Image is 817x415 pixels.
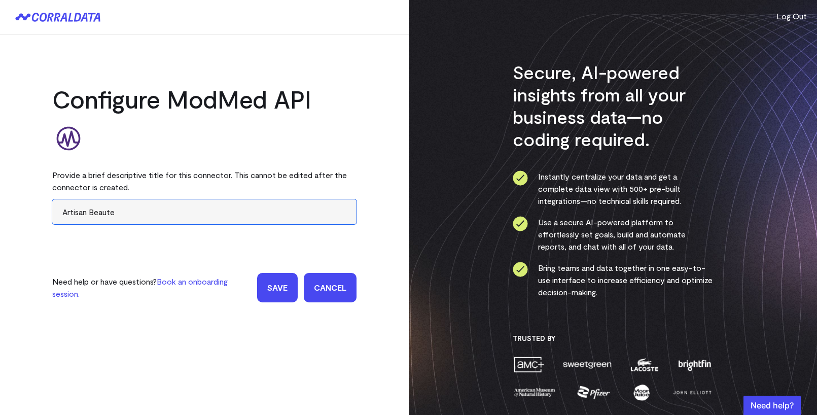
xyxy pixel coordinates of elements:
[576,384,611,401] img: pfizer-e137f5fc.png
[513,170,528,186] img: ico-check-circle-4b19435c.svg
[513,170,713,207] li: Instantly centralize your data and get a complete data view with 500+ pre-built integrations—no t...
[562,356,613,373] img: sweetgreen-1d1fb32c.png
[52,199,357,224] input: Enter title here...
[513,216,713,253] li: Use a secure AI-powered platform to effortlessly set goals, build and automate reports, and chat ...
[513,61,713,150] h3: Secure, AI-powered insights from all your business data—no coding required.
[52,275,251,300] p: Need help or have questions?
[676,356,713,373] img: brightfin-a251e171.png
[631,384,652,401] img: moon-juice-c312e729.png
[52,84,357,114] h2: Configure ModMed API
[52,122,85,155] img: modmed-7d586e5d.svg
[304,273,357,302] a: Cancel
[671,384,713,401] img: john-elliott-25751c40.png
[629,356,659,373] img: lacoste-7a6b0538.png
[513,356,545,373] img: amc-0b11a8f1.png
[776,10,807,22] button: Log Out
[513,384,556,401] img: amnh-5afada46.png
[257,273,298,302] input: Save
[513,216,528,231] img: ico-check-circle-4b19435c.svg
[513,262,528,277] img: ico-check-circle-4b19435c.svg
[513,334,713,343] h3: Trusted By
[513,262,713,298] li: Bring teams and data together in one easy-to-use interface to increase efficiency and optimize de...
[52,163,357,199] div: Provide a brief descriptive title for this connector. This cannot be edited after the connector i...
